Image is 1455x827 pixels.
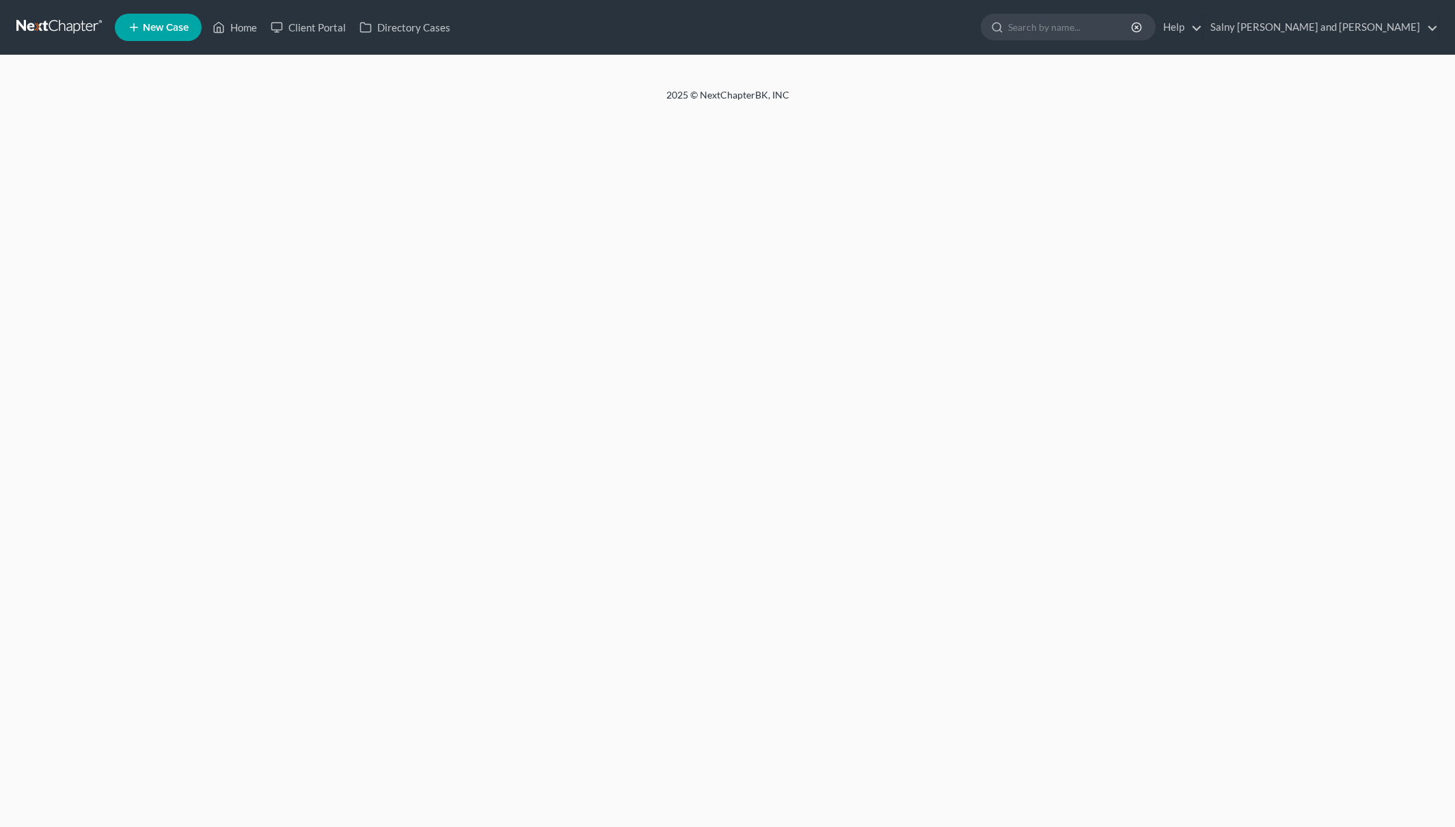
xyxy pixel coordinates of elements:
a: Home [206,15,264,40]
input: Search by name... [1008,14,1133,40]
a: Salny [PERSON_NAME] and [PERSON_NAME] [1204,15,1438,40]
a: Help [1156,15,1202,40]
div: 2025 © NextChapterBK, INC [338,88,1117,113]
a: Directory Cases [353,15,457,40]
span: New Case [143,23,189,33]
a: Client Portal [264,15,353,40]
